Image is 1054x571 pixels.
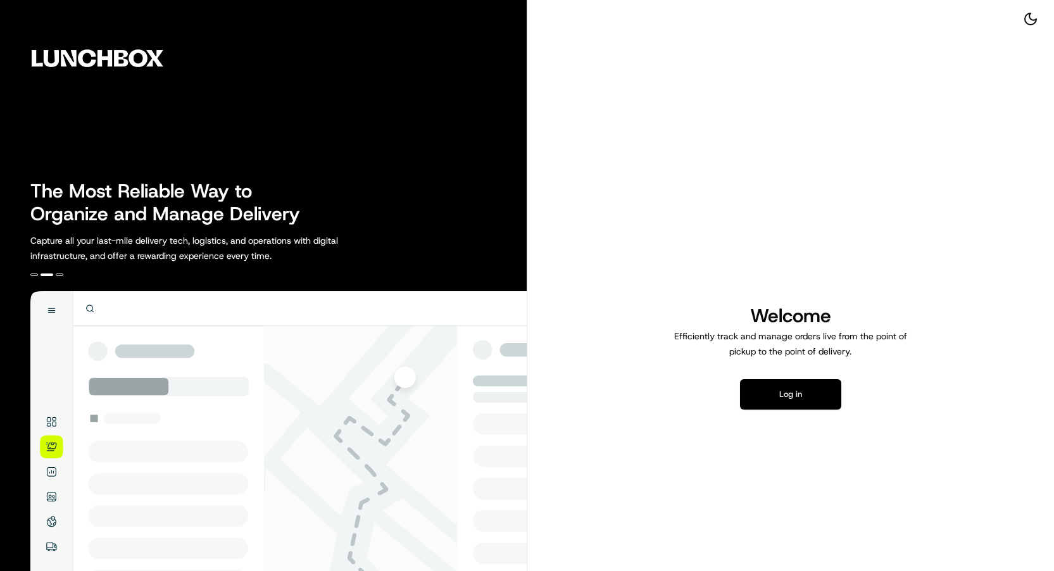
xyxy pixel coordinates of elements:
[8,8,187,109] img: Company Logo
[740,379,841,410] button: Log in
[669,303,912,329] h1: Welcome
[30,180,314,225] h2: The Most Reliable Way to Organize and Manage Delivery
[30,233,395,263] p: Capture all your last-mile delivery tech, logistics, and operations with digital infrastructure, ...
[669,329,912,359] p: Efficiently track and manage orders live from the point of pickup to the point of delivery.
